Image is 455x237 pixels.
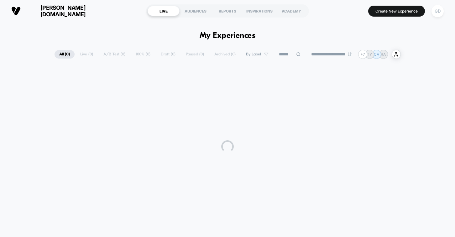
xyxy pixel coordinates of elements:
[9,4,102,18] button: [PERSON_NAME][DOMAIN_NAME]
[367,52,372,57] p: TY
[381,52,386,57] p: RA
[374,52,379,57] p: CA
[25,4,101,18] span: [PERSON_NAME][DOMAIN_NAME]
[348,52,352,56] img: end
[11,6,21,16] img: Visually logo
[180,6,212,16] div: AUDIENCES
[55,50,75,59] span: All ( 0 )
[212,6,243,16] div: REPORTS
[200,31,256,40] h1: My Experiences
[246,52,261,57] span: By Label
[431,5,444,17] div: GD
[368,6,425,17] button: Create New Experience
[430,5,446,18] button: GD
[243,6,275,16] div: INSPIRATIONS
[358,50,367,59] div: + 7
[148,6,180,16] div: LIVE
[275,6,307,16] div: ACADEMY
